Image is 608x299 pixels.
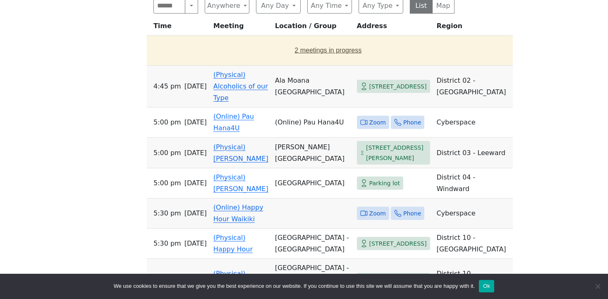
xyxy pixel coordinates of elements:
[184,147,207,159] span: [DATE]
[369,117,386,128] span: Zoom
[150,39,506,62] button: 2 meetings in progress
[403,117,421,128] span: Phone
[433,66,513,108] td: District 02 - [GEOGRAPHIC_DATA]
[184,177,207,189] span: [DATE]
[272,229,354,259] td: [GEOGRAPHIC_DATA] - [GEOGRAPHIC_DATA]
[153,208,181,219] span: 5:30 PM
[433,20,513,36] th: Region
[210,20,272,36] th: Meeting
[433,229,513,259] td: District 10 - [GEOGRAPHIC_DATA]
[433,168,513,199] td: District 04 - Windward
[184,238,207,249] span: [DATE]
[184,81,207,92] span: [DATE]
[479,280,494,292] button: Ok
[184,208,207,219] span: [DATE]
[213,71,268,102] a: (Physical) Alcoholics of our Type
[153,238,181,249] span: 5:30 PM
[403,208,421,219] span: Phone
[153,117,181,128] span: 5:00 PM
[213,143,268,163] a: (Physical) [PERSON_NAME]
[213,270,246,289] a: (Physical) Solutions
[369,81,427,92] span: [STREET_ADDRESS]
[272,168,354,199] td: [GEOGRAPHIC_DATA]
[213,203,263,223] a: (Online) Happy Hour Waikiki
[153,177,181,189] span: 5:00 PM
[153,81,181,92] span: 4:45 PM
[272,108,354,138] td: (Online) Pau Hana4U
[213,112,254,132] a: (Online) Pau Hana4U
[213,173,268,193] a: (Physical) [PERSON_NAME]
[369,178,400,189] span: Parking lot
[184,117,207,128] span: [DATE]
[272,138,354,168] td: [PERSON_NAME][GEOGRAPHIC_DATA]
[433,199,513,229] td: Cyberspace
[594,282,602,290] span: No
[272,66,354,108] td: Ala Moana [GEOGRAPHIC_DATA]
[433,108,513,138] td: Cyberspace
[213,234,253,253] a: (Physical) Happy Hour
[369,208,386,219] span: Zoom
[114,282,475,290] span: We use cookies to ensure that we give you the best experience on our website. If you continue to ...
[153,147,181,159] span: 5:00 PM
[354,20,433,36] th: Address
[272,20,354,36] th: Location / Group
[433,138,513,168] td: District 03 - Leeward
[369,239,427,249] span: [STREET_ADDRESS]
[366,143,427,163] span: [STREET_ADDRESS][PERSON_NAME]
[147,20,210,36] th: Time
